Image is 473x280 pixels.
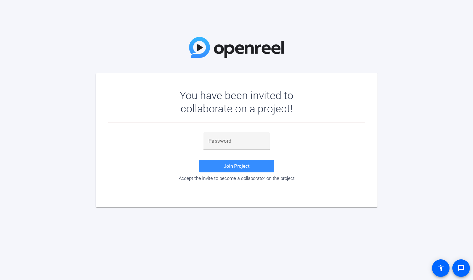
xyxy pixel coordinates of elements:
mat-icon: message [457,264,465,272]
mat-icon: accessibility [437,264,445,272]
span: Join Project [224,163,249,169]
div: You have been invited to collaborate on a project! [162,89,311,115]
div: Accept the invite to become a collaborator on the project [108,176,365,181]
img: OpenReel Logo [189,37,284,58]
button: Join Project [199,160,274,172]
input: Password [208,137,265,145]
